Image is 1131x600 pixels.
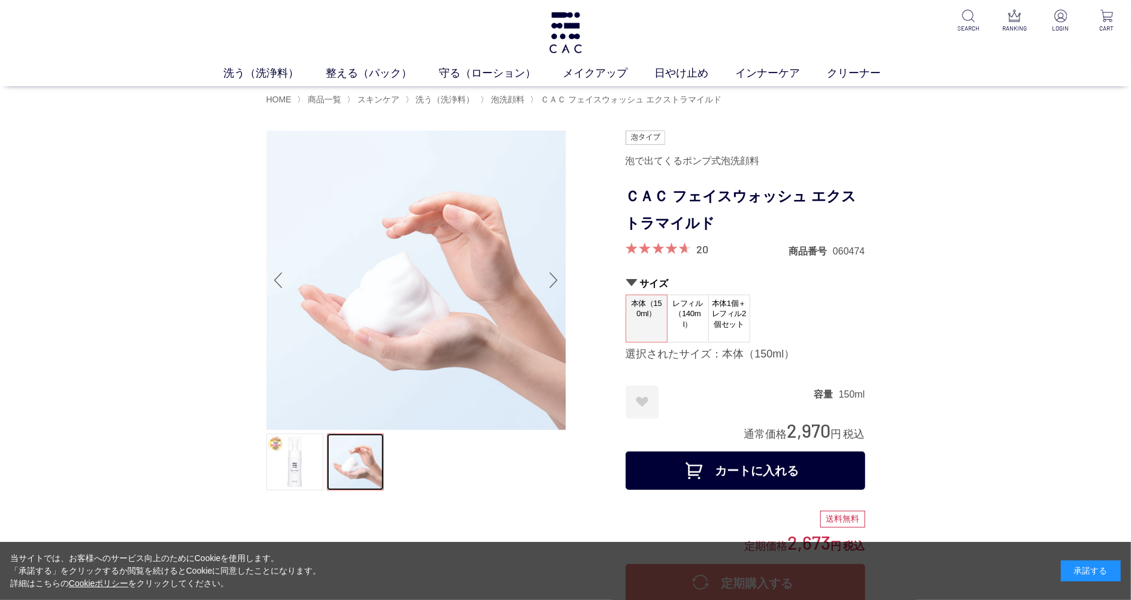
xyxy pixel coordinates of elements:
a: CART [1092,10,1121,33]
span: 税込 [844,428,865,440]
a: クリーナー [827,65,908,81]
span: 泡洗顔料 [491,95,524,104]
div: Next slide [542,256,566,304]
span: スキンケア [357,95,399,104]
p: SEARCH [954,24,983,33]
span: 2,970 [787,419,831,441]
div: 選択されたサイズ：本体（150ml） [626,347,865,362]
img: logo [547,12,583,53]
p: CART [1092,24,1121,33]
img: 泡タイプ [626,131,665,145]
dt: 容量 [814,388,839,401]
span: 本体1個＋レフィル2個セット [709,295,750,333]
span: 円 [831,540,842,552]
a: 商品一覧 [305,95,341,104]
li: 〉 [530,94,724,105]
li: 〉 [405,94,478,105]
a: スキンケア [355,95,399,104]
a: Cookieポリシー [69,578,129,588]
span: 本体（150ml） [626,295,667,329]
span: 定期価格 [745,539,788,552]
dd: 060474 [833,245,865,257]
a: SEARCH [954,10,983,33]
a: RANKING [1000,10,1029,33]
li: 〉 [480,94,527,105]
a: 20 [697,243,709,256]
a: 洗う（洗浄料） [223,65,326,81]
span: 2,673 [788,531,831,553]
div: 当サイトでは、お客様へのサービス向上のためにCookieを使用します。 「承諾する」をクリックするか閲覧を続けるとCookieに同意したことになります。 詳細はこちらの をクリックしてください。 [10,552,322,590]
h1: ＣＡＣ フェイスウォッシュ エクストラマイルド [626,183,865,237]
a: 整える（パック） [326,65,439,81]
li: 〉 [297,94,344,105]
div: Previous slide [266,256,290,304]
p: LOGIN [1046,24,1075,33]
dt: 商品番号 [789,245,833,257]
h2: サイズ [626,277,865,290]
a: 日やけ止め [654,65,735,81]
button: カートに入れる [626,451,865,490]
img: ＣＡＣ フェイスウォッシュ エクストラマイルド 本体（150ml） [266,131,566,430]
a: ＣＡＣ フェイスウォッシュ エクストラマイルド [538,95,721,104]
a: メイクアップ [563,65,654,81]
a: インナーケア [735,65,827,81]
span: 税込 [844,540,865,552]
span: レフィル（140ml） [668,295,708,333]
a: お気に入りに登録する [626,386,659,419]
div: 送料無料 [820,511,865,528]
span: 円 [831,428,842,440]
span: 洗う（洗浄料） [416,95,475,104]
div: 承諾する [1061,560,1121,581]
a: HOME [266,95,292,104]
a: 洗う（洗浄料） [414,95,475,104]
span: 商品一覧 [308,95,341,104]
a: LOGIN [1046,10,1075,33]
p: RANKING [1000,24,1029,33]
dd: 150ml [839,388,865,401]
a: 泡洗顔料 [489,95,524,104]
li: 〉 [347,94,402,105]
span: 通常価格 [744,428,787,440]
a: 守る（ローション） [439,65,563,81]
div: 泡で出てくるポンプ式泡洗顔料 [626,151,865,171]
span: ＣＡＣ フェイスウォッシュ エクストラマイルド [541,95,721,104]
